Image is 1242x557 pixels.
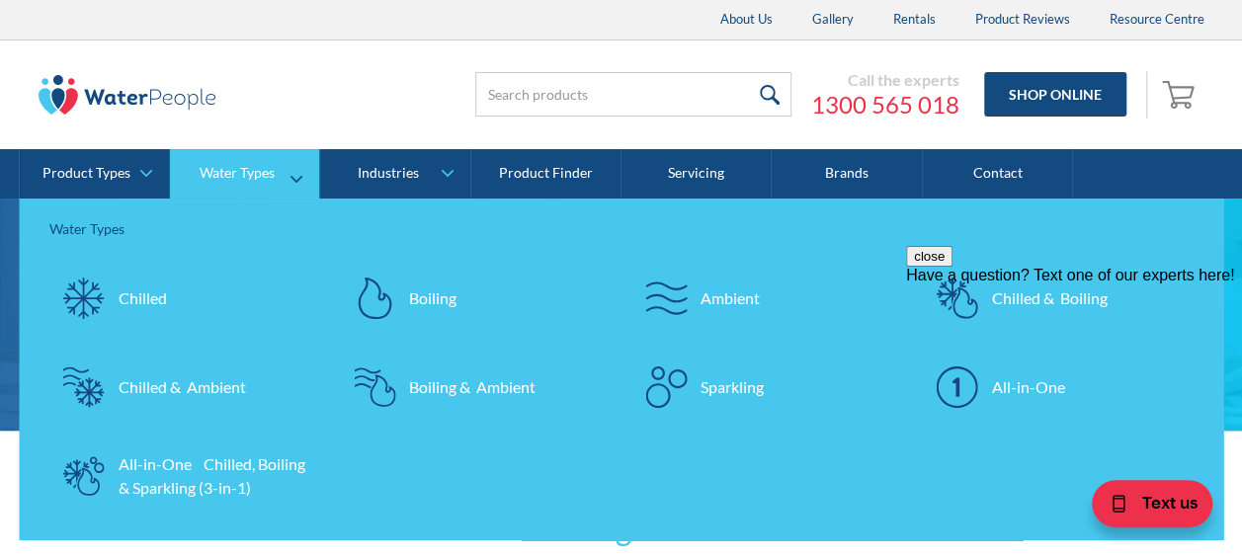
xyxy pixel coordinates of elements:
[1162,78,1200,110] img: shopping cart
[39,75,216,115] img: The Water People
[621,149,772,199] a: Servicing
[984,72,1126,117] a: Shop Online
[49,264,321,333] a: Chilled
[340,353,612,422] a: Boiling & Ambient
[811,70,959,90] div: Call the experts
[631,353,903,422] a: Sparkling
[409,375,536,399] div: Boiling & Ambient
[923,149,1073,199] a: Contact
[701,286,760,310] div: Ambient
[119,452,311,500] div: All-in-One Chilled, Boiling & Sparkling (3-in-1)
[471,149,621,199] a: Product Finder
[49,218,1195,239] div: Water Types
[200,165,275,182] div: Water Types
[170,149,319,199] a: Water Types
[357,165,418,182] div: Industries
[340,264,612,333] a: Boiling
[20,149,169,199] a: Product Types
[475,72,791,117] input: Search products
[701,375,764,399] div: Sparkling
[631,264,903,333] a: Ambient
[42,165,130,182] div: Product Types
[119,375,246,399] div: Chilled & Ambient
[1044,458,1242,557] iframe: podium webchat widget bubble
[772,149,922,199] a: Brands
[49,353,321,422] a: Chilled & Ambient
[1157,71,1204,119] a: Open empty cart
[409,286,456,310] div: Boiling
[20,199,1224,540] nav: Water Types
[906,246,1242,483] iframe: podium webchat widget prompt
[49,441,321,511] a: All-in-One Chilled, Boiling & Sparkling (3-in-1)
[320,149,469,199] a: Industries
[811,90,959,119] a: 1300 565 018
[119,286,167,310] div: Chilled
